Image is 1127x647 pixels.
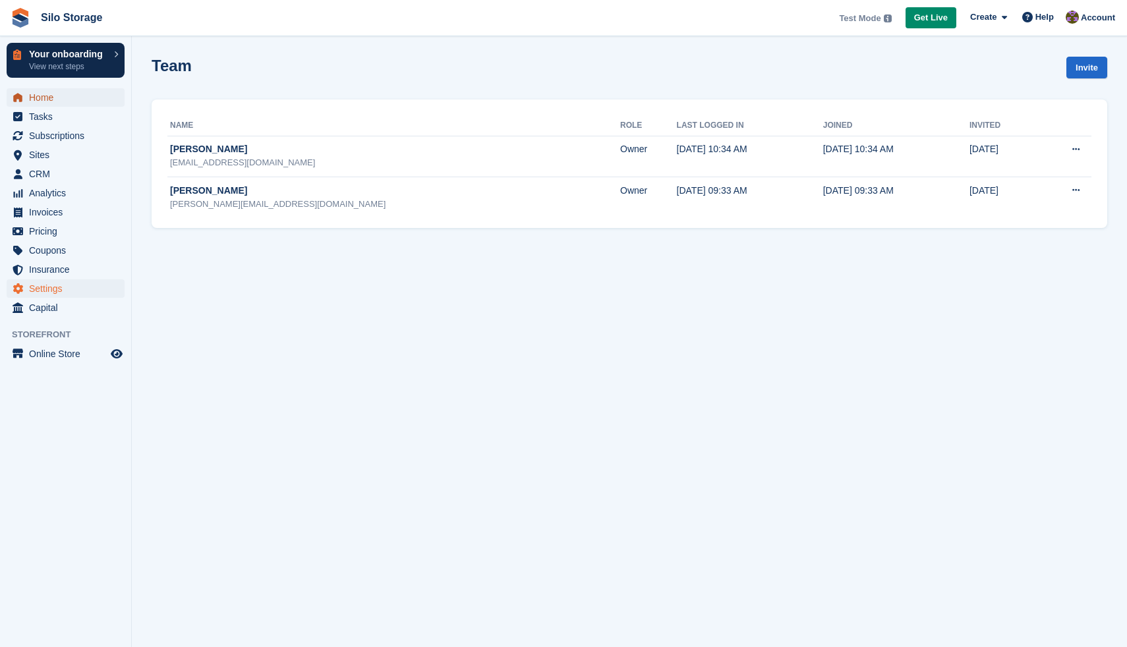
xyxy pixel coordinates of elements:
[7,260,125,279] a: menu
[7,203,125,221] a: menu
[12,328,131,341] span: Storefront
[677,177,823,217] td: [DATE] 09:33 AM
[677,115,823,136] th: Last logged in
[109,346,125,362] a: Preview store
[7,107,125,126] a: menu
[1066,11,1079,24] img: Fahim Ashiq
[7,43,125,78] a: Your onboarding View next steps
[7,127,125,145] a: menu
[11,8,30,28] img: stora-icon-8386f47178a22dfd0bd8f6a31ec36ba5ce8667c1dd55bd0f319d3a0aa187defe.svg
[29,107,108,126] span: Tasks
[7,88,125,107] a: menu
[29,279,108,298] span: Settings
[969,136,1034,177] td: [DATE]
[969,115,1034,136] th: Invited
[170,184,620,198] div: [PERSON_NAME]
[7,298,125,317] a: menu
[7,165,125,183] a: menu
[29,88,108,107] span: Home
[620,136,677,177] td: Owner
[884,14,892,22] img: icon-info-grey-7440780725fd019a000dd9b08b2336e03edf1995a4989e88bcd33f0948082b44.svg
[29,49,107,59] p: Your onboarding
[1035,11,1054,24] span: Help
[29,165,108,183] span: CRM
[7,241,125,260] a: menu
[170,156,620,169] div: [EMAIL_ADDRESS][DOMAIN_NAME]
[29,127,108,145] span: Subscriptions
[36,7,107,28] a: Silo Storage
[170,142,620,156] div: [PERSON_NAME]
[29,345,108,363] span: Online Store
[29,203,108,221] span: Invoices
[906,7,956,29] a: Get Live
[677,136,823,177] td: [DATE] 10:34 AM
[969,177,1034,217] td: [DATE]
[7,345,125,363] a: menu
[29,241,108,260] span: Coupons
[170,198,620,211] div: [PERSON_NAME][EMAIL_ADDRESS][DOMAIN_NAME]
[7,184,125,202] a: menu
[7,222,125,240] a: menu
[1081,11,1115,24] span: Account
[152,57,192,74] h1: Team
[29,146,108,164] span: Sites
[620,177,677,217] td: Owner
[823,115,969,136] th: Joined
[29,298,108,317] span: Capital
[7,279,125,298] a: menu
[7,146,125,164] a: menu
[970,11,997,24] span: Create
[823,177,969,217] td: [DATE] 09:33 AM
[914,11,948,24] span: Get Live
[29,222,108,240] span: Pricing
[167,115,620,136] th: Name
[823,136,969,177] td: [DATE] 10:34 AM
[1066,57,1107,78] a: Invite
[29,260,108,279] span: Insurance
[839,12,881,25] span: Test Mode
[29,184,108,202] span: Analytics
[29,61,107,72] p: View next steps
[620,115,677,136] th: Role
